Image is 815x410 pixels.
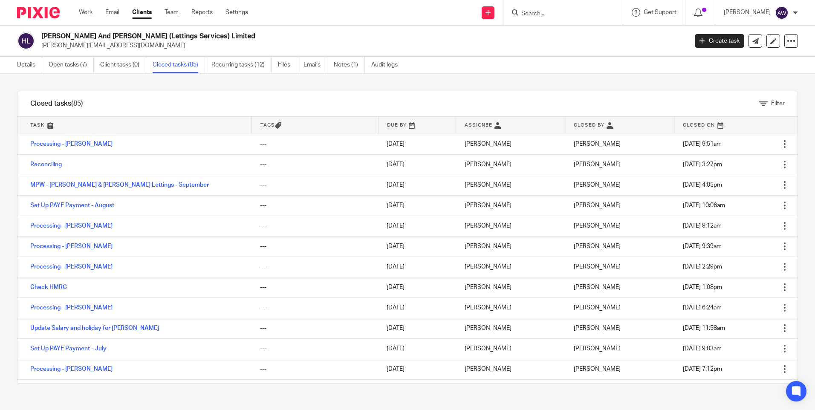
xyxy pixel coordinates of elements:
[260,344,370,353] div: ---
[574,366,621,372] span: [PERSON_NAME]
[79,8,92,17] a: Work
[211,57,272,73] a: Recurring tasks (12)
[456,175,565,195] td: [PERSON_NAME]
[456,216,565,236] td: [PERSON_NAME]
[260,324,370,332] div: ---
[683,325,725,331] span: [DATE] 11:58am
[260,201,370,210] div: ---
[260,365,370,373] div: ---
[17,57,42,73] a: Details
[574,264,621,270] span: [PERSON_NAME]
[574,141,621,147] span: [PERSON_NAME]
[378,297,456,318] td: [DATE]
[378,236,456,257] td: [DATE]
[378,134,456,154] td: [DATE]
[30,346,107,352] a: Set Up PAYE Payment - July
[30,284,67,290] a: Check HMRC
[683,141,722,147] span: [DATE] 9:51am
[378,175,456,195] td: [DATE]
[30,141,113,147] a: Processing - [PERSON_NAME]
[683,264,722,270] span: [DATE] 2:29pm
[17,32,35,50] img: svg%3E
[378,216,456,236] td: [DATE]
[41,32,554,41] h2: [PERSON_NAME] And [PERSON_NAME] (Lettings Services) Limited
[683,223,722,229] span: [DATE] 9:12am
[378,195,456,216] td: [DATE]
[574,243,621,249] span: [PERSON_NAME]
[260,303,370,312] div: ---
[456,195,565,216] td: [PERSON_NAME]
[260,181,370,189] div: ---
[683,202,725,208] span: [DATE] 10:06am
[574,162,621,167] span: [PERSON_NAME]
[724,8,771,17] p: [PERSON_NAME]
[574,346,621,352] span: [PERSON_NAME]
[456,379,565,400] td: [PERSON_NAME]
[456,359,565,379] td: [PERSON_NAME]
[132,8,152,17] a: Clients
[30,99,83,108] h1: Closed tasks
[41,41,682,50] p: [PERSON_NAME][EMAIL_ADDRESS][DOMAIN_NAME]
[683,346,722,352] span: [DATE] 9:03am
[251,117,378,134] th: Tags
[574,202,621,208] span: [PERSON_NAME]
[334,57,365,73] a: Notes (1)
[30,162,62,167] a: Reconciling
[456,257,565,277] td: [PERSON_NAME]
[378,359,456,379] td: [DATE]
[260,263,370,271] div: ---
[30,325,159,331] a: Update Salary and holiday for [PERSON_NAME]
[456,297,565,318] td: [PERSON_NAME]
[71,100,83,107] span: (85)
[456,154,565,175] td: [PERSON_NAME]
[191,8,213,17] a: Reports
[17,7,60,18] img: Pixie
[683,284,722,290] span: [DATE] 1:08pm
[49,57,94,73] a: Open tasks (7)
[378,379,456,400] td: [DATE]
[260,140,370,148] div: ---
[574,305,621,311] span: [PERSON_NAME]
[378,257,456,277] td: [DATE]
[278,57,297,73] a: Files
[30,223,113,229] a: Processing - [PERSON_NAME]
[30,202,114,208] a: Set Up PAYE Payment - August
[30,366,113,372] a: Processing - [PERSON_NAME]
[574,182,621,188] span: [PERSON_NAME]
[574,325,621,331] span: [PERSON_NAME]
[574,223,621,229] span: [PERSON_NAME]
[378,277,456,297] td: [DATE]
[456,236,565,257] td: [PERSON_NAME]
[695,34,744,48] a: Create task
[456,134,565,154] td: [PERSON_NAME]
[30,243,113,249] a: Processing - [PERSON_NAME]
[775,6,789,20] img: svg%3E
[378,154,456,175] td: [DATE]
[683,162,722,167] span: [DATE] 3:27pm
[153,57,205,73] a: Closed tasks (85)
[683,182,722,188] span: [DATE] 4:05pm
[303,57,327,73] a: Emails
[260,222,370,230] div: ---
[378,338,456,359] td: [DATE]
[225,8,248,17] a: Settings
[260,160,370,169] div: ---
[683,243,722,249] span: [DATE] 9:39am
[771,101,785,107] span: Filter
[683,366,722,372] span: [DATE] 7:12pm
[165,8,179,17] a: Team
[456,338,565,359] td: [PERSON_NAME]
[520,10,597,18] input: Search
[574,284,621,290] span: [PERSON_NAME]
[100,57,146,73] a: Client tasks (0)
[644,9,676,15] span: Get Support
[683,305,722,311] span: [DATE] 6:24am
[105,8,119,17] a: Email
[456,277,565,297] td: [PERSON_NAME]
[260,283,370,292] div: ---
[30,182,209,188] a: MPW - [PERSON_NAME] & [PERSON_NAME] Lettings - September
[371,57,404,73] a: Audit logs
[456,318,565,338] td: [PERSON_NAME]
[378,318,456,338] td: [DATE]
[30,264,113,270] a: Processing - [PERSON_NAME]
